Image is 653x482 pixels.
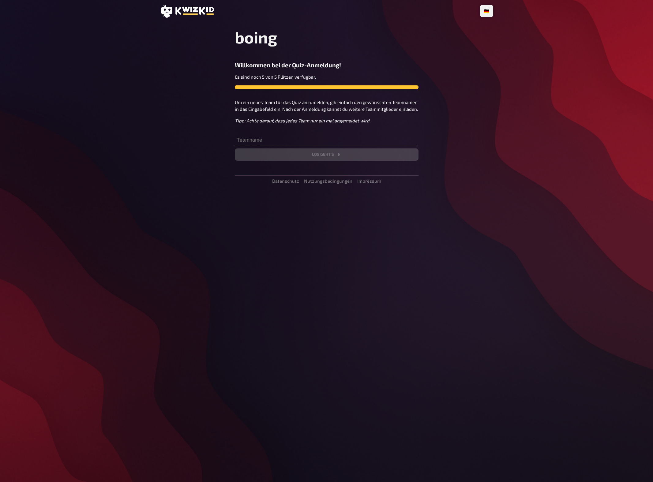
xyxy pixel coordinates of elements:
li: 🇩🇪 [481,6,492,16]
p: Um ein neues Team für das Quiz anzumelden, gib einfach den gewünschten Teamnamen in das Eingabefe... [235,99,418,113]
input: Teamname [235,134,418,146]
a: Impressum [357,178,381,184]
p: Es sind noch 5 von 5 Plätzen verfügbar. [235,73,418,80]
h1: boing [235,28,418,47]
a: Datenschutz [272,178,299,184]
i: Tipp: Achte darauf, dass jedes Team nur ein mal angemeldet wird. [235,118,370,123]
a: Nutzungsbedingungen [304,178,352,184]
h3: Willkommen bei der Quiz-Anmeldung! [235,62,418,69]
button: Los geht's [235,148,418,161]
